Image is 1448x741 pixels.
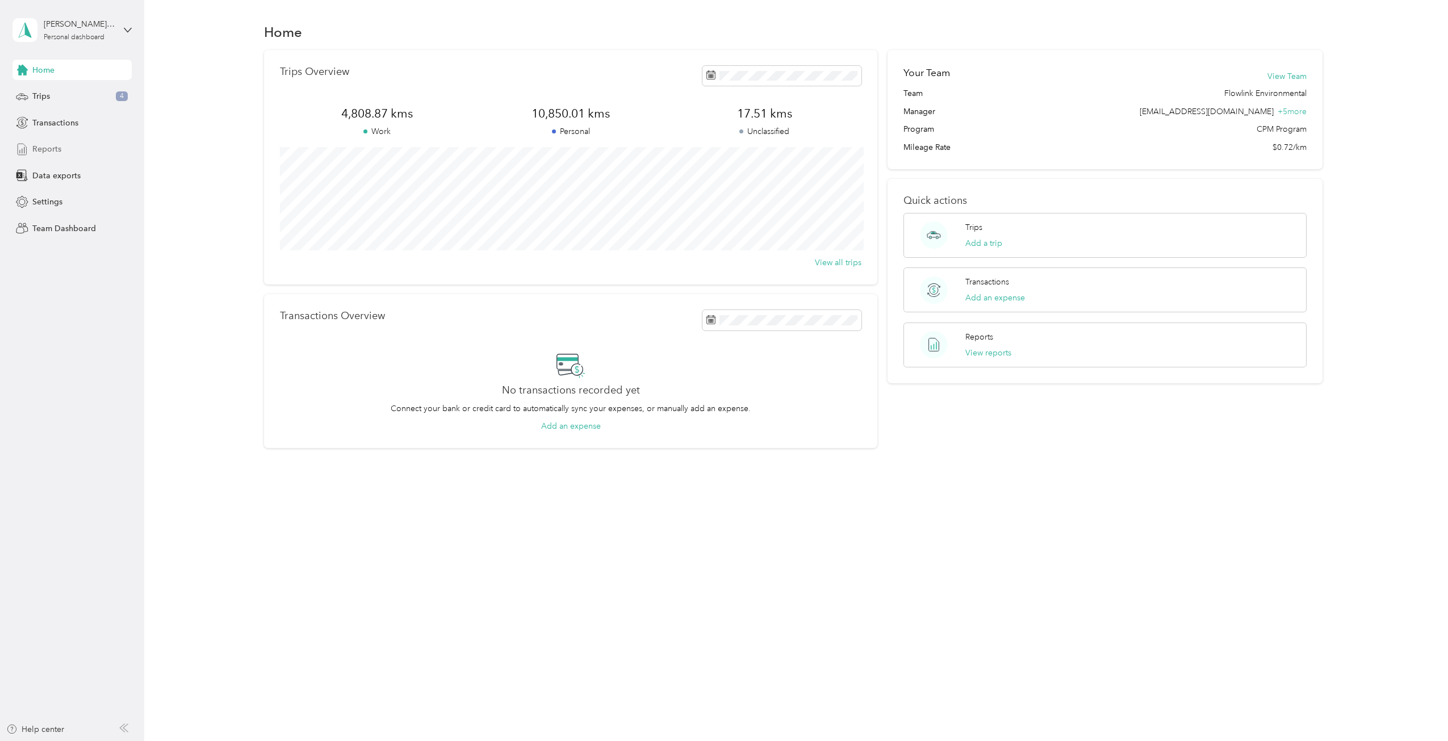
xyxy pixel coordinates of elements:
span: Mileage Rate [903,141,951,153]
p: Work [280,125,474,137]
button: Help center [6,723,64,735]
button: View reports [965,347,1011,359]
p: Transactions Overview [280,310,385,322]
span: Settings [32,196,62,208]
span: Trips [32,90,50,102]
span: [EMAIL_ADDRESS][DOMAIN_NAME] [1140,107,1274,116]
p: Trips Overview [280,66,349,78]
button: Add an expense [965,292,1025,304]
button: Add an expense [541,420,601,432]
h1: Home [264,26,302,38]
p: Quick actions [903,195,1307,207]
button: Add a trip [965,237,1002,249]
span: Flowlink Environmental [1224,87,1307,99]
span: Home [32,64,55,76]
span: $0.72/km [1273,141,1307,153]
p: Reports [965,331,993,343]
span: 4,808.87 kms [280,106,474,122]
p: Transactions [965,276,1009,288]
span: + 5 more [1278,107,1307,116]
span: Team Dashboard [32,223,96,235]
p: Personal [474,125,667,137]
p: Trips [965,221,982,233]
h2: Your Team [903,66,950,80]
p: Unclassified [668,125,861,137]
div: Personal dashboard [44,34,104,41]
h2: No transactions recorded yet [502,384,640,396]
span: 10,850.01 kms [474,106,667,122]
span: 4 [116,91,128,102]
span: Team [903,87,923,99]
button: View Team [1267,70,1307,82]
button: View all trips [815,257,861,269]
span: CPM Program [1257,123,1307,135]
span: Data exports [32,170,81,182]
span: Manager [903,106,935,118]
iframe: Everlance-gr Chat Button Frame [1384,677,1448,741]
div: [PERSON_NAME] Sun [44,18,115,30]
span: Reports [32,143,61,155]
span: Program [903,123,934,135]
p: Connect your bank or credit card to automatically sync your expenses, or manually add an expense. [391,403,751,415]
span: 17.51 kms [668,106,861,122]
span: Transactions [32,117,78,129]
